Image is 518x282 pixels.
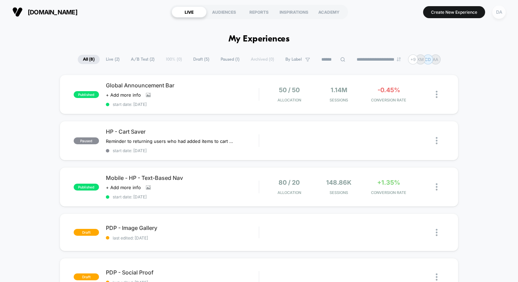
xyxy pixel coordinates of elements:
div: + 9 [408,54,418,64]
span: PDP - Social Proof [106,269,259,276]
img: end [397,57,401,61]
span: Allocation [277,98,301,102]
span: paused [74,137,99,144]
span: Sessions [316,98,362,102]
span: start date: [DATE] [106,148,259,153]
span: 50 / 50 [279,86,300,94]
img: close [436,229,437,236]
span: By Label [285,57,302,62]
div: INSPIRATIONS [276,7,311,17]
div: REPORTS [242,7,276,17]
div: DA [492,5,506,19]
span: Live ( 2 ) [101,55,125,64]
div: LIVE [172,7,207,17]
h1: My Experiences [229,34,290,44]
span: Allocation [277,190,301,195]
span: [DOMAIN_NAME] [28,9,77,16]
img: close [436,137,437,144]
span: Global Announcement Bar [106,82,259,89]
span: CONVERSION RATE [366,190,412,195]
span: Reminder to returning users who had added items to cart that we saved their cart and they can cli... [106,138,233,144]
span: Paused ( 1 ) [215,55,245,64]
span: draft [74,229,99,236]
span: Sessions [316,190,362,195]
div: ACADEMY [311,7,346,17]
span: + Add more info [106,92,141,98]
span: draft [74,273,99,280]
span: 80 / 20 [279,179,300,186]
span: +1.35% [377,179,400,186]
p: CD [425,57,431,62]
button: DA [490,5,508,19]
span: last edited: [DATE] [106,235,259,241]
span: 148.86k [326,179,351,186]
span: A/B Test ( 2 ) [126,55,160,64]
img: Visually logo [12,7,23,17]
button: [DOMAIN_NAME] [10,7,79,17]
p: AA [433,57,438,62]
button: Create New Experience [423,6,485,18]
span: published [74,91,99,98]
span: PDP - Image Gallery [106,224,259,231]
span: start date: [DATE] [106,102,259,107]
span: 1.14M [331,86,347,94]
span: start date: [DATE] [106,194,259,199]
span: published [74,184,99,191]
span: CONVERSION RATE [366,98,412,102]
span: + Add more info [106,185,141,190]
span: -0.45% [378,86,400,94]
img: close [436,91,437,98]
span: HP - Cart Saver [106,128,259,135]
img: close [436,273,437,281]
div: AUDIENCES [207,7,242,17]
span: All ( 8 ) [78,55,100,64]
p: KM [417,57,424,62]
img: close [436,183,437,191]
span: Mobile - HP - Text-Based Nav [106,174,259,181]
span: Draft ( 5 ) [188,55,214,64]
